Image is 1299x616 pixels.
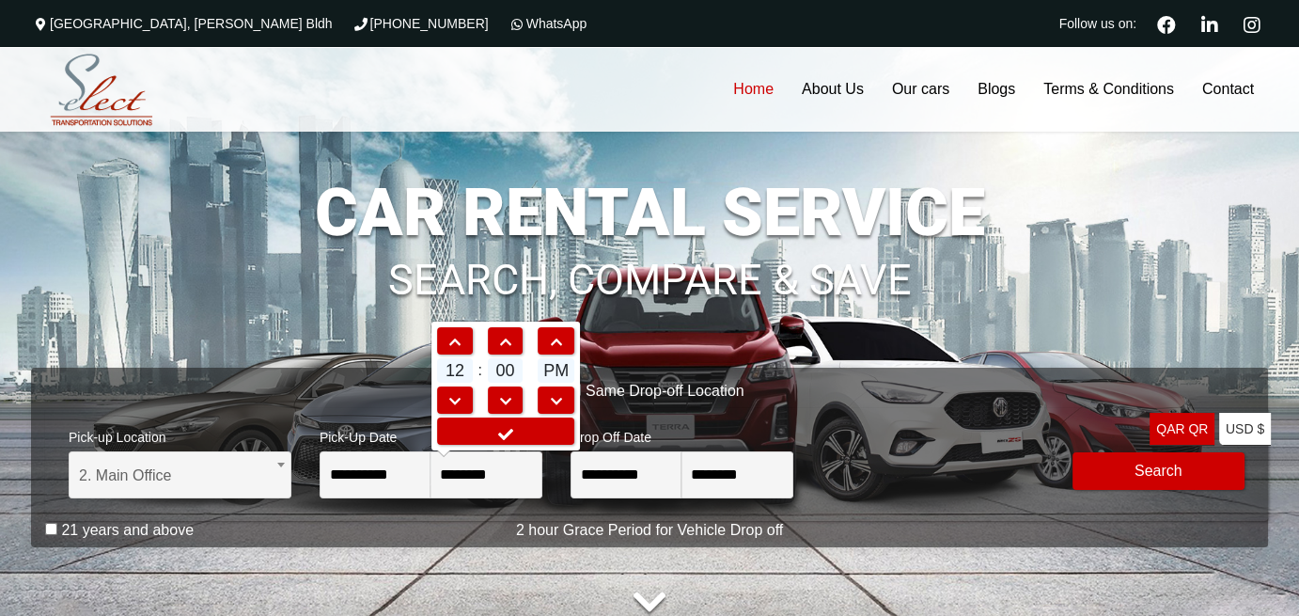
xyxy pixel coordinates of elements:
h1: CAR RENTAL SERVICE [31,180,1268,245]
a: Terms & Conditions [1029,47,1188,132]
label: 21 years and above [61,521,194,540]
span: 2. Main Office [69,451,291,498]
span: 12 [437,358,473,383]
span: Drop Off Date [571,418,793,451]
p: 2 hour Grace Period for Vehicle Drop off [31,519,1268,542]
a: About Us [788,47,878,132]
a: QAR QR [1150,413,1214,446]
label: Same Drop-off Location [586,382,744,401]
a: Contact [1188,47,1268,132]
a: Instagram [1235,13,1268,34]
span: 2. Main Office [79,452,281,499]
td: : [475,356,486,385]
span: Pick-up Location [69,418,291,451]
button: Modify Search [1072,452,1245,490]
a: [PHONE_NUMBER] [352,16,489,31]
span: Pick-Up Date [320,418,542,451]
a: Linkedin [1193,13,1226,34]
a: Home [719,47,788,132]
a: Facebook [1150,13,1183,34]
a: USD $ [1219,413,1271,446]
a: Blogs [963,47,1029,132]
a: WhatsApp [508,16,587,31]
span: PM [538,358,574,383]
img: Select Rent a Car [36,50,167,131]
h1: SEARCH, COMPARE & SAVE [31,230,1268,302]
a: Our cars [878,47,963,132]
span: 00 [488,358,524,383]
